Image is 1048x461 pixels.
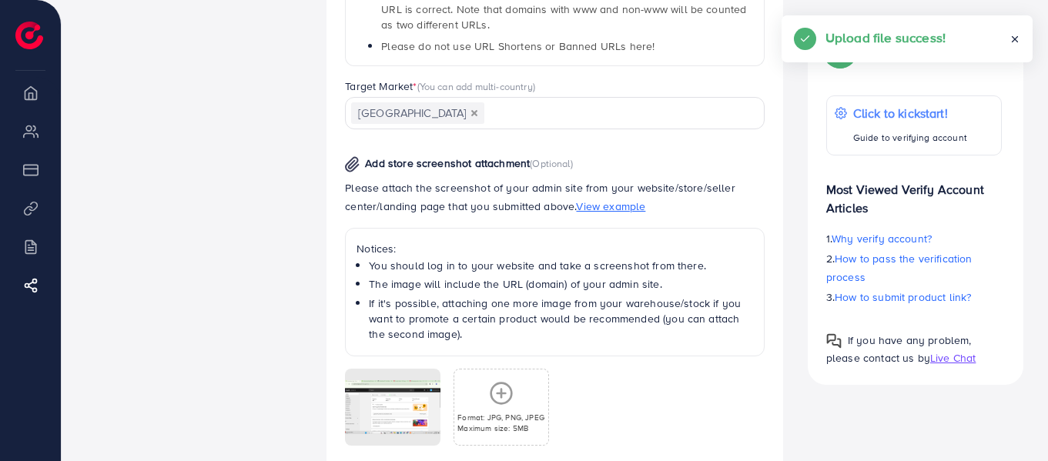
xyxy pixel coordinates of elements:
[826,332,972,366] span: If you have any problem, please contact us by
[826,229,1002,248] p: 1.
[530,156,573,170] span: (Optional)
[351,102,484,124] span: [GEOGRAPHIC_DATA]
[15,22,43,49] img: logo
[825,28,946,48] h5: Upload file success!
[470,109,478,117] button: Deselect Pakistan
[369,276,753,292] li: The image will include the URL (domain) of your admin site.
[345,79,535,94] label: Target Market
[486,102,745,125] input: Search for option
[417,79,535,93] span: (You can add multi-country)
[576,199,645,214] span: View example
[369,258,753,273] li: You should log in to your website and take a screenshot from there.
[835,289,971,305] span: How to submit product link?
[930,350,976,366] span: Live Chat
[365,155,530,171] span: Add store screenshot attachment
[826,288,1002,306] p: 3.
[826,168,1002,217] p: Most Viewed Verify Account Articles
[832,231,932,246] span: Why verify account?
[345,179,765,215] p: Please attach the screenshot of your admin site from your website/store/seller center/landing pag...
[457,423,544,433] p: Maximum size: 5MB
[826,251,973,285] span: How to pass the verification process
[983,392,1036,449] iframe: Chat
[345,156,360,172] img: img
[826,333,842,349] img: Popup guide
[853,129,967,147] p: Guide to verifying account
[345,380,440,434] img: img uploaded
[357,239,753,258] p: Notices:
[853,104,967,122] p: Click to kickstart!
[381,38,655,54] span: Please do not use URL Shortens or Banned URLs here!
[369,296,753,342] li: If it's possible, attaching one more image from your warehouse/stock if you want to promote a cer...
[345,97,765,129] div: Search for option
[457,412,544,423] p: Format: JPG, PNG, JPEG
[826,249,1002,286] p: 2.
